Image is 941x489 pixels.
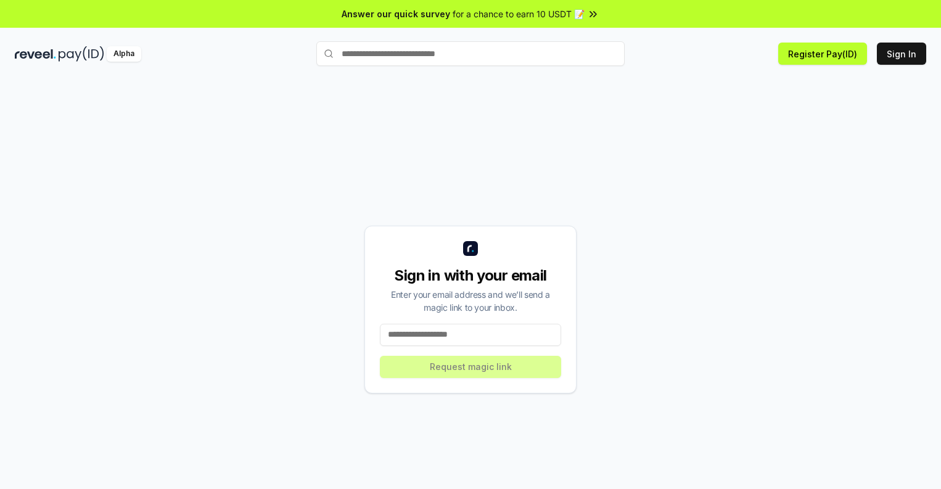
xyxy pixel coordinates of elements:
img: pay_id [59,46,104,62]
button: Register Pay(ID) [778,43,867,65]
span: Answer our quick survey [342,7,450,20]
div: Sign in with your email [380,266,561,286]
button: Sign In [877,43,926,65]
div: Enter your email address and we’ll send a magic link to your inbox. [380,288,561,314]
span: for a chance to earn 10 USDT 📝 [453,7,585,20]
div: Alpha [107,46,141,62]
img: reveel_dark [15,46,56,62]
img: logo_small [463,241,478,256]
